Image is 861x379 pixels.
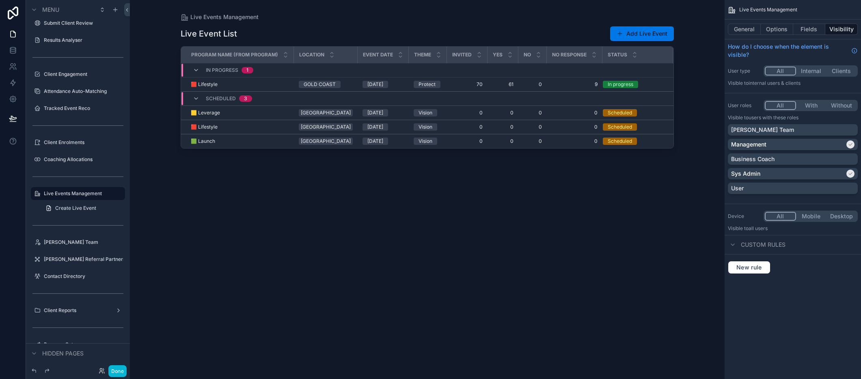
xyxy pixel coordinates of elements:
[42,6,59,14] span: Menu
[42,349,84,357] span: Hidden pages
[765,67,796,75] button: All
[728,114,858,121] p: Visible to
[728,68,760,74] label: User type
[728,43,858,59] a: How do I choose when the element is visible?
[414,52,431,58] span: Theme
[524,52,531,58] span: NO
[44,190,120,197] label: Live Events Management
[793,24,826,35] button: Fields
[44,37,123,43] label: Results Analyser
[44,156,123,163] label: Coaching Allocations
[728,80,858,86] p: Visible to
[246,67,248,73] div: 1
[761,24,793,35] button: Options
[44,20,123,26] label: Submit Client Review
[765,101,796,110] button: All
[44,139,123,146] label: Client Enrolments
[796,67,826,75] button: Internal
[206,67,238,73] span: In progress
[44,71,123,78] label: Client Engagement
[728,261,770,274] button: New rule
[728,102,760,109] label: User roles
[728,24,761,35] button: General
[41,202,125,215] a: Create Live Event
[44,307,112,314] label: Client Reports
[108,365,127,377] button: Done
[728,213,760,220] label: Device
[749,225,768,231] span: all users
[826,212,857,221] button: Desktop
[731,140,766,149] p: Management
[826,67,857,75] button: Clients
[733,264,765,271] span: New rule
[452,52,472,58] span: Invited
[749,80,801,86] span: Internal users & clients
[493,52,503,58] span: YES
[44,105,123,112] label: Tracked Event Reco
[44,88,123,95] label: Attendance Auto-Matching
[44,341,123,348] label: Program Setup
[363,52,393,58] span: Event Date
[728,43,848,59] span: How do I choose when the element is visible?
[731,126,794,134] p: [PERSON_NAME] Team
[731,184,744,192] p: User
[44,273,123,280] label: Contact Directory
[206,95,236,102] span: Scheduled
[796,212,826,221] button: Mobile
[55,205,96,211] span: Create Live Event
[825,24,858,35] button: Visibility
[44,239,123,245] label: [PERSON_NAME] Team
[608,52,627,58] span: Status
[731,155,775,163] p: Business Coach
[749,114,798,121] span: Users with these roles
[552,52,587,58] span: NO RESPONSE
[44,256,123,263] label: [PERSON_NAME] Referral Partners
[299,52,324,58] span: Location
[244,95,247,102] div: 3
[765,212,796,221] button: All
[826,101,857,110] button: Without
[191,52,278,58] span: Program Name (from Program)
[739,6,797,13] span: Live Events Management
[731,170,760,178] p: Sys Admin
[741,241,785,249] span: Custom rules
[728,225,858,232] p: Visible to
[796,101,826,110] button: With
